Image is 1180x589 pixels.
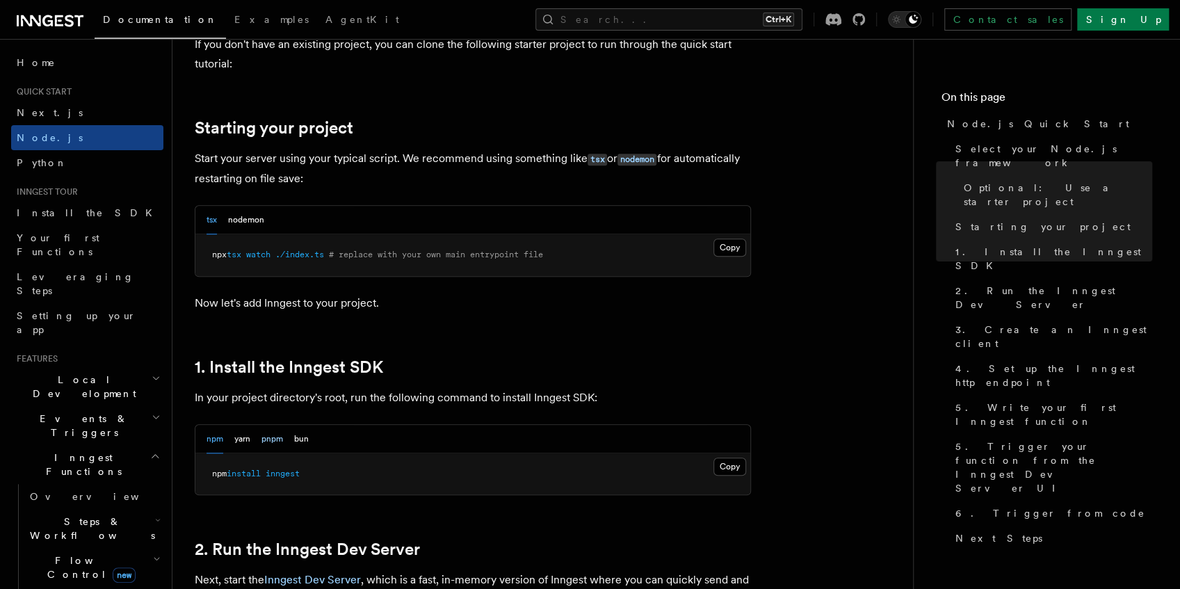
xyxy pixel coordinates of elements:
span: Your first Functions [17,232,99,257]
a: 1. Install the Inngest SDK [195,357,383,377]
button: bun [294,425,309,453]
span: # replace with your own main entrypoint file [329,250,543,259]
button: Flow Controlnew [24,548,163,587]
button: tsx [207,206,217,234]
span: 5. Trigger your function from the Inngest Dev Server UI [955,439,1152,495]
span: Next Steps [955,531,1042,545]
p: If you don't have an existing project, you can clone the following starter project to run through... [195,35,751,74]
a: Setting up your app [11,303,163,342]
span: Inngest tour [11,186,78,197]
p: Start your server using your typical script. We recommend using something like or for automatical... [195,149,751,188]
button: Search...Ctrl+K [535,8,802,31]
span: Select your Node.js framework [955,142,1152,170]
span: Inngest Functions [11,451,150,478]
a: 3. Create an Inngest client [950,317,1152,356]
button: Inngest Functions [11,445,163,484]
a: Contact sales [944,8,1072,31]
a: Your first Functions [11,225,163,264]
a: 1. Install the Inngest SDK [950,239,1152,278]
button: npm [207,425,223,453]
a: 5. Trigger your function from the Inngest Dev Server UI [950,434,1152,501]
kbd: Ctrl+K [763,13,794,26]
button: Events & Triggers [11,406,163,445]
a: Documentation [95,4,226,39]
span: tsx [227,250,241,259]
span: Features [11,353,58,364]
span: install [227,469,261,478]
span: 1. Install the Inngest SDK [955,245,1152,273]
span: Home [17,56,56,70]
span: npx [212,250,227,259]
a: Home [11,50,163,75]
span: 6. Trigger from code [955,506,1145,520]
span: inngest [266,469,300,478]
span: Leveraging Steps [17,271,134,296]
span: 3. Create an Inngest client [955,323,1152,350]
a: Install the SDK [11,200,163,225]
button: Steps & Workflows [24,509,163,548]
button: yarn [234,425,250,453]
span: 5. Write your first Inngest function [955,401,1152,428]
span: AgentKit [325,14,399,25]
a: 6. Trigger from code [950,501,1152,526]
span: Quick start [11,86,72,97]
span: Local Development [11,373,152,401]
span: Events & Triggers [11,412,152,439]
span: Next.js [17,107,83,118]
span: Setting up your app [17,310,136,335]
span: 4. Set up the Inngest http endpoint [955,362,1152,389]
span: Examples [234,14,309,25]
button: Copy [713,458,746,476]
code: tsx [588,154,607,166]
button: Local Development [11,367,163,406]
span: watch [246,250,270,259]
span: Optional: Use a starter project [964,181,1152,209]
button: Toggle dark mode [888,11,921,28]
span: 2. Run the Inngest Dev Server [955,284,1152,312]
span: Python [17,157,67,168]
a: Overview [24,484,163,509]
a: 4. Set up the Inngest http endpoint [950,356,1152,395]
a: Node.js [11,125,163,150]
a: Inngest Dev Server [264,573,361,586]
a: Sign Up [1077,8,1169,31]
a: Next Steps [950,526,1152,551]
span: Node.js Quick Start [947,117,1129,131]
a: Optional: Use a starter project [958,175,1152,214]
a: Next.js [11,100,163,125]
a: AgentKit [317,4,407,38]
button: Copy [713,239,746,257]
button: nodemon [228,206,264,234]
code: nodemon [617,154,656,166]
a: Examples [226,4,317,38]
a: Leveraging Steps [11,264,163,303]
span: ./index.ts [275,250,324,259]
a: 2. Run the Inngest Dev Server [950,278,1152,317]
a: 5. Write your first Inngest function [950,395,1152,434]
a: tsx [588,152,607,165]
span: Flow Control [24,554,153,581]
span: Starting your project [955,220,1131,234]
span: Overview [30,491,173,502]
span: Documentation [103,14,218,25]
a: nodemon [617,152,656,165]
a: Python [11,150,163,175]
span: Node.js [17,132,83,143]
a: 2. Run the Inngest Dev Server [195,540,420,559]
a: Node.js Quick Start [941,111,1152,136]
p: In your project directory's root, run the following command to install Inngest SDK: [195,388,751,408]
span: Install the SDK [17,207,161,218]
span: npm [212,469,227,478]
span: new [113,567,136,583]
p: Now let's add Inngest to your project. [195,293,751,313]
a: Starting your project [195,118,353,138]
span: Steps & Workflows [24,515,155,542]
a: Select your Node.js framework [950,136,1152,175]
a: Starting your project [950,214,1152,239]
button: pnpm [261,425,283,453]
h4: On this page [941,89,1152,111]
